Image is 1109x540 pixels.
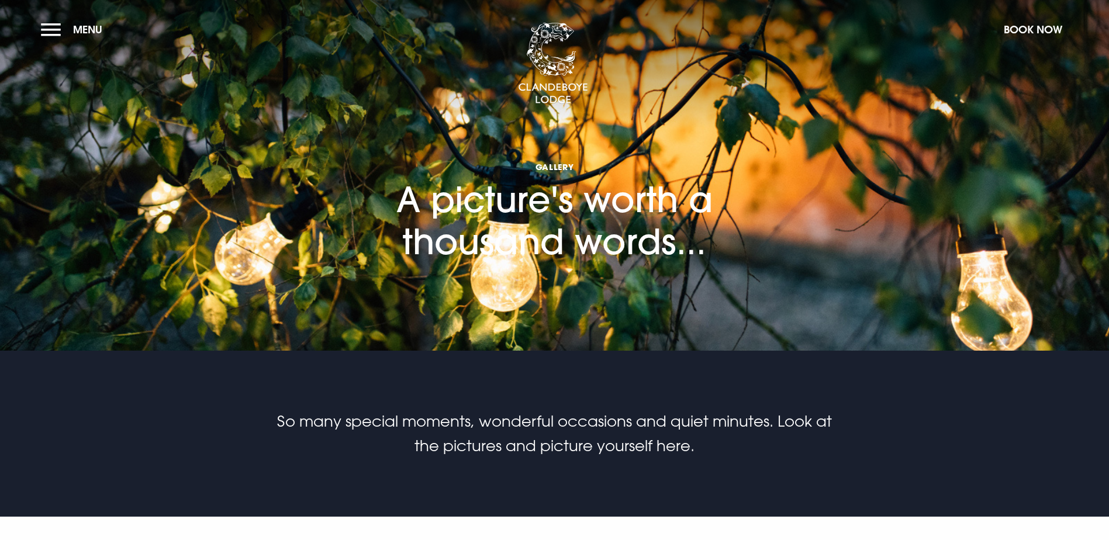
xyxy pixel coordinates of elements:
[73,23,102,36] span: Menu
[998,17,1068,42] button: Book Now
[276,409,832,458] p: So many special moments, wonderful occasions and quiet minutes. Look at the pictures and picture ...
[321,161,789,172] span: Gallery
[518,23,588,105] img: Clandeboye Lodge
[41,17,108,42] button: Menu
[321,94,789,262] h1: A picture's worth a thousand words...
